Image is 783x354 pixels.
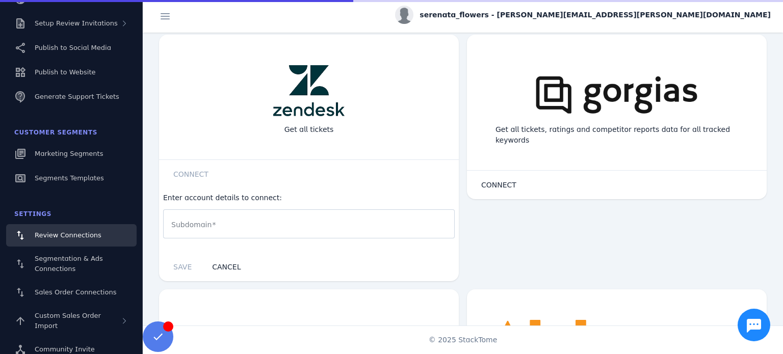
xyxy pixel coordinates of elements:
[35,68,95,76] span: Publish to Website
[420,10,771,20] span: serenata_flowers - [PERSON_NAME][EMAIL_ADDRESS][PERSON_NAME][DOMAIN_NAME]
[212,263,241,270] span: CANCEL
[171,221,212,229] mat-label: Subdomain
[35,231,101,239] span: Review Connections
[6,61,137,84] a: Publish to Website
[6,224,137,247] a: Review Connections
[6,86,137,108] a: Generate Support Tickets
[6,143,137,165] a: Marketing Segments
[395,6,771,24] button: serenata_flowers - [PERSON_NAME][EMAIL_ADDRESS][PERSON_NAME][DOMAIN_NAME]
[35,345,95,353] span: Community Invite
[487,116,746,154] div: Get all tickets, ratings and competitor reports data for all tracked keywords
[429,335,498,345] span: © 2025 StackTome
[35,19,118,27] span: Setup Review Invitations
[35,93,119,100] span: Generate Support Tickets
[520,65,714,116] img: gorgias.png
[35,174,104,182] span: Segments Templates
[276,116,342,143] div: Get all tickets
[14,129,97,136] span: Customer Segments
[6,249,137,279] a: Segmentation & Ads Connections
[6,281,137,304] a: Sales Order Connections
[35,44,111,51] span: Publish to Social Media
[6,167,137,189] a: Segments Templates
[273,65,345,116] img: zendesk.png
[395,6,413,24] img: profile.jpg
[35,150,103,157] span: Marketing Segments
[6,37,137,59] a: Publish to Social Media
[14,210,51,217] span: Settings
[481,181,516,188] span: CONNECT
[35,288,116,296] span: Sales Order Connections
[35,255,103,273] span: Segmentation & Ads Connections
[35,312,101,330] span: Custom Sales Order Import
[202,257,251,277] button: CANCEL
[471,175,527,195] button: CONNECT
[163,193,455,203] div: Enter account details to connect:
